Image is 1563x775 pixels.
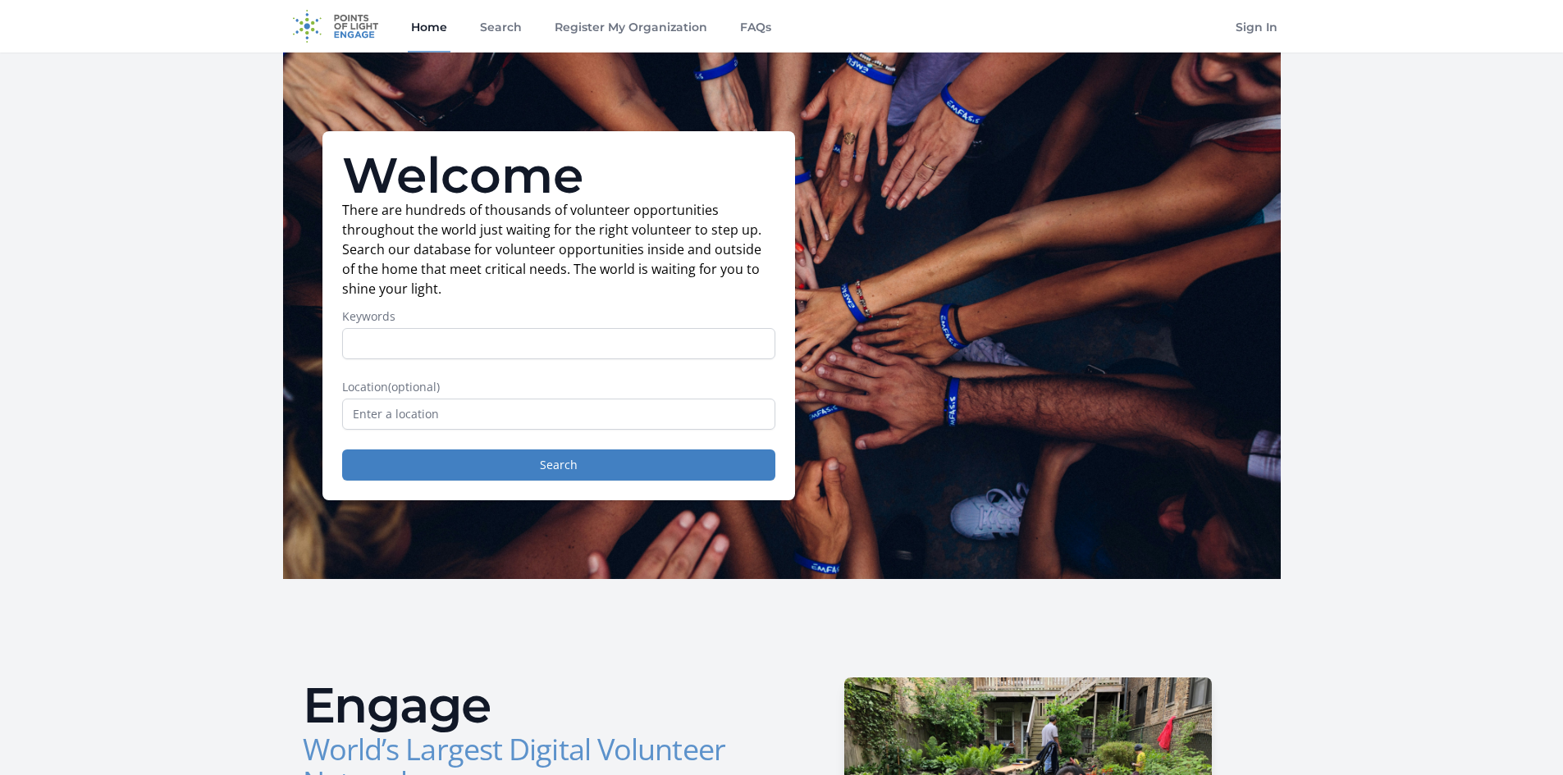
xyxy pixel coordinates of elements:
span: (optional) [388,379,440,394]
label: Location [342,379,775,395]
h1: Welcome [342,151,775,200]
label: Keywords [342,308,775,325]
button: Search [342,449,775,481]
p: There are hundreds of thousands of volunteer opportunities throughout the world just waiting for ... [342,200,775,299]
input: Enter a location [342,399,775,430]
h2: Engage [303,681,769,730]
